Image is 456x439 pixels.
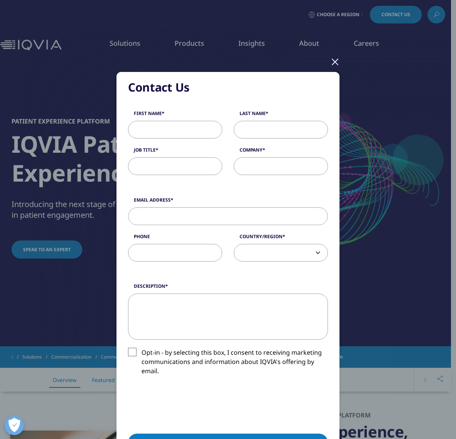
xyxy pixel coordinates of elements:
[128,388,245,418] iframe: reCAPTCHA
[234,110,328,121] label: Last Name
[5,416,24,435] button: Open Preferences
[234,233,328,244] label: Country/Region
[128,233,222,244] label: Phone
[128,283,328,294] label: Description
[234,147,328,157] label: Company
[128,197,328,207] label: Email Address
[128,147,222,157] label: Job Title
[128,348,328,380] label: Opt-in - by selecting this box, I consent to receiving marketing communications and information a...
[128,80,328,95] h5: Contact Us
[128,110,222,121] label: First Name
